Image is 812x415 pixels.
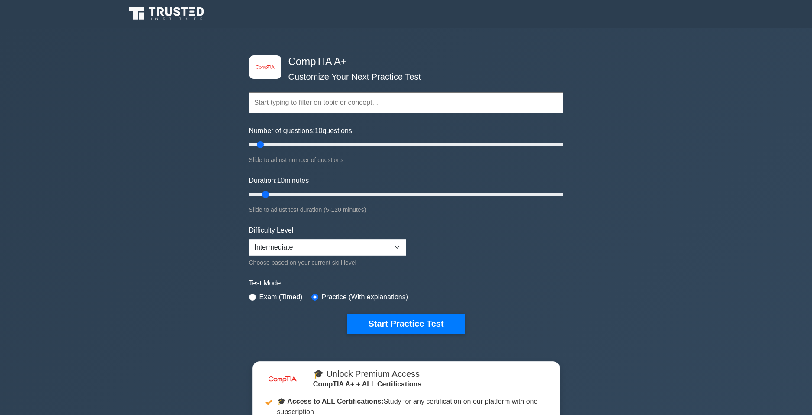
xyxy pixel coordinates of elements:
[315,127,323,134] span: 10
[249,92,563,113] input: Start typing to filter on topic or concept...
[259,292,303,302] label: Exam (Timed)
[249,278,563,289] label: Test Mode
[249,175,309,186] label: Duration: minutes
[249,225,294,236] label: Difficulty Level
[249,155,563,165] div: Slide to adjust number of questions
[347,314,464,334] button: Start Practice Test
[249,126,352,136] label: Number of questions: questions
[249,257,406,268] div: Choose based on your current skill level
[322,292,408,302] label: Practice (With explanations)
[285,55,521,68] h4: CompTIA A+
[277,177,285,184] span: 10
[249,204,563,215] div: Slide to adjust test duration (5-120 minutes)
